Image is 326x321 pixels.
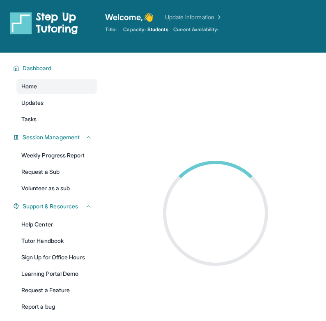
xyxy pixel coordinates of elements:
button: Session Management [19,133,92,141]
a: Weekly Progress Report [16,148,97,163]
a: Tasks [16,112,97,127]
img: logo [10,12,78,35]
span: Welcome, 👋 [105,12,154,23]
span: Updates [21,99,44,107]
span: Tasks [21,115,37,123]
span: Dashboard [23,64,52,72]
span: Current Availability: [173,26,218,33]
a: Update Information [165,13,223,21]
a: Tutor Handbook [16,233,97,248]
a: Request a Feature [16,283,97,298]
a: Report a bug [16,299,97,314]
span: Capacity: [123,26,146,33]
button: Dashboard [19,64,92,72]
a: Updates [16,95,97,110]
span: Students [147,26,168,33]
a: Help Center [16,217,97,232]
button: Support & Resources [19,202,92,210]
a: Learning Portal Demo [16,266,97,281]
span: Support & Resources [23,202,78,210]
a: Sign Up for Office Hours [16,250,97,265]
a: Request a Sub [16,164,97,179]
a: Volunteer as a sub [16,181,97,196]
span: Session Management [23,133,80,141]
span: Title: [105,26,117,33]
span: Home [21,82,37,90]
img: Chevron Right [214,13,223,21]
a: Home [16,79,97,94]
